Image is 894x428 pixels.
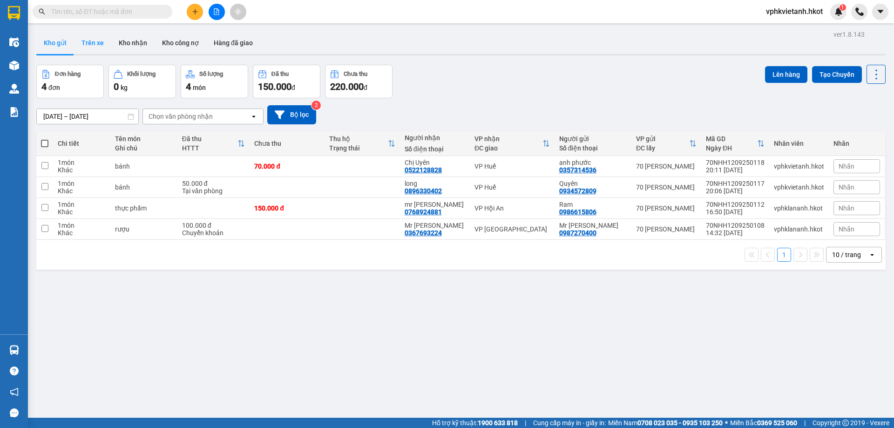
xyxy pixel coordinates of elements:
button: aim [230,4,246,20]
strong: 1900 633 818 [478,419,518,427]
div: 50.000 đ [182,180,245,187]
button: Lên hàng [765,66,807,83]
span: đ [291,84,295,91]
div: Người gửi [559,135,627,143]
div: Trạng thái [329,144,387,152]
div: Chi tiết [58,140,106,147]
button: Chưa thu220.000đ [325,65,393,98]
span: caret-down [876,7,885,16]
div: 0987270400 [559,229,596,237]
div: 1 món [58,159,106,166]
th: Toggle SortBy [177,131,250,156]
button: plus [187,4,203,20]
div: ĐC lấy [636,144,689,152]
svg: open [250,113,257,120]
span: món [193,84,206,91]
div: 70.000 đ [254,163,320,170]
div: 14:32 [DATE] [706,229,765,237]
button: Tạo Chuyến [812,66,862,83]
div: 10 / trang [832,250,861,259]
span: 220.000 [330,81,364,92]
div: VP Hội An [474,204,550,212]
div: 1 món [58,180,106,187]
th: Toggle SortBy [325,131,400,156]
div: VP Huế [474,163,550,170]
div: Khối lượng [127,71,156,77]
span: | [804,418,806,428]
button: Đã thu150.000đ [253,65,320,98]
div: ĐC giao [474,144,542,152]
div: long [405,180,465,187]
sup: 1 [840,4,846,11]
div: Tại văn phòng [182,187,245,195]
div: Chưa thu [344,71,367,77]
div: Khác [58,166,106,174]
span: kg [121,84,128,91]
div: anh phước [559,159,627,166]
span: plus [192,8,198,15]
div: Khác [58,208,106,216]
img: phone-icon [855,7,864,16]
img: logo-vxr [8,6,20,20]
div: Nhân viên [774,140,824,147]
div: Đơn hàng [55,71,81,77]
div: Người nhận [405,134,465,142]
span: vphkvietanh.hkot [759,6,830,17]
div: Khác [58,187,106,195]
span: search [39,8,45,15]
div: Mr Bình [559,222,627,229]
div: 100.000 đ [182,222,245,229]
div: HTTT [182,144,237,152]
div: 1 món [58,222,106,229]
div: vphkvietanh.hkot [774,163,824,170]
div: Chọn văn phòng nhận [149,112,213,121]
div: 0522128828 [405,166,442,174]
span: Nhãn [839,163,854,170]
div: vphklananh.hkot [774,204,824,212]
div: Chưa thu [254,140,320,147]
button: Kho công nợ [155,32,206,54]
input: Select a date range. [37,109,138,124]
div: VP [GEOGRAPHIC_DATA] [474,225,550,233]
span: message [10,408,19,417]
span: Nhãn [839,204,854,212]
span: Miền Nam [608,418,723,428]
div: 0357314536 [559,166,596,174]
span: file-add [213,8,220,15]
div: 70NHH1209250108 [706,222,765,229]
div: VP Huế [474,183,550,191]
span: Nhãn [839,225,854,233]
img: warehouse-icon [9,84,19,94]
div: Mr Long [405,222,465,229]
div: VP gửi [636,135,689,143]
span: | [525,418,526,428]
span: 0 [114,81,119,92]
span: đ [364,84,367,91]
div: bánh [115,163,173,170]
div: Đã thu [182,135,237,143]
strong: 0708 023 035 - 0935 103 250 [637,419,723,427]
span: 4 [41,81,47,92]
span: aim [235,8,241,15]
div: Quyên [559,180,627,187]
span: copyright [842,420,849,426]
div: vphklananh.hkot [774,225,824,233]
th: Toggle SortBy [631,131,701,156]
div: Số lượng [199,71,223,77]
th: Toggle SortBy [701,131,769,156]
span: 4 [186,81,191,92]
div: Chị Uyên [405,159,465,166]
div: 70NHH1209250112 [706,201,765,208]
div: Số điện thoại [405,145,465,153]
div: Tên món [115,135,173,143]
img: warehouse-icon [9,345,19,355]
button: Hàng đã giao [206,32,260,54]
div: 0896330402 [405,187,442,195]
div: 20:11 [DATE] [706,166,765,174]
button: caret-down [872,4,888,20]
div: Nhãn [833,140,880,147]
span: notification [10,387,19,396]
div: Đã thu [271,71,289,77]
div: Khác [58,229,106,237]
div: Ram [559,201,627,208]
